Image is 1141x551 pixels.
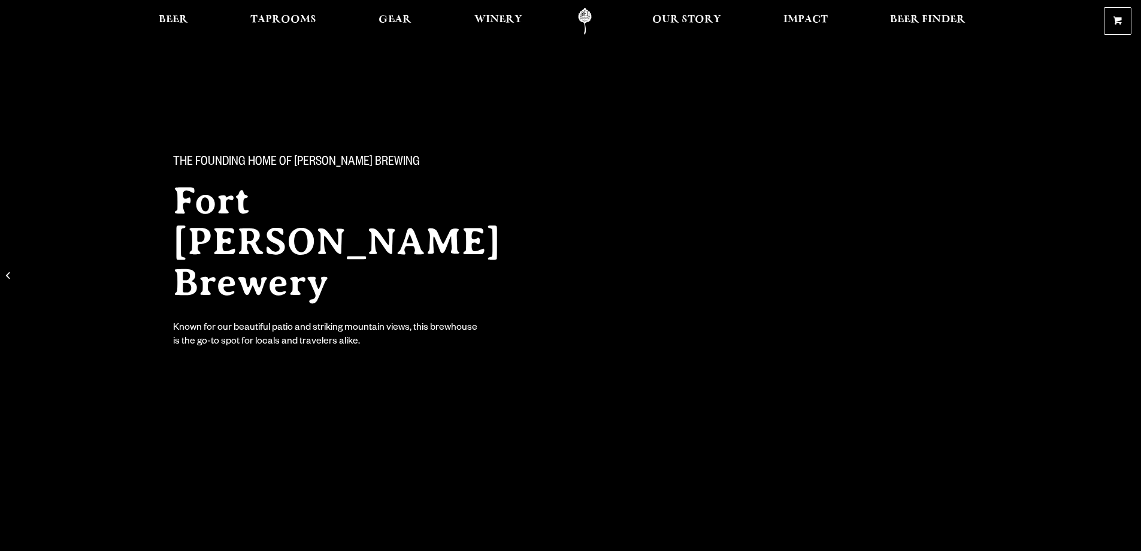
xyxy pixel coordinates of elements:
[173,155,420,171] span: The Founding Home of [PERSON_NAME] Brewing
[474,15,522,25] span: Winery
[652,15,721,25] span: Our Story
[882,8,973,35] a: Beer Finder
[776,8,836,35] a: Impact
[467,8,530,35] a: Winery
[783,15,828,25] span: Impact
[379,15,411,25] span: Gear
[151,8,196,35] a: Beer
[250,15,316,25] span: Taprooms
[243,8,324,35] a: Taprooms
[644,8,729,35] a: Our Story
[562,8,607,35] a: Odell Home
[173,322,480,350] div: Known for our beautiful patio and striking mountain views, this brewhouse is the go-to spot for l...
[159,15,188,25] span: Beer
[173,180,547,303] h2: Fort [PERSON_NAME] Brewery
[371,8,419,35] a: Gear
[890,15,966,25] span: Beer Finder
